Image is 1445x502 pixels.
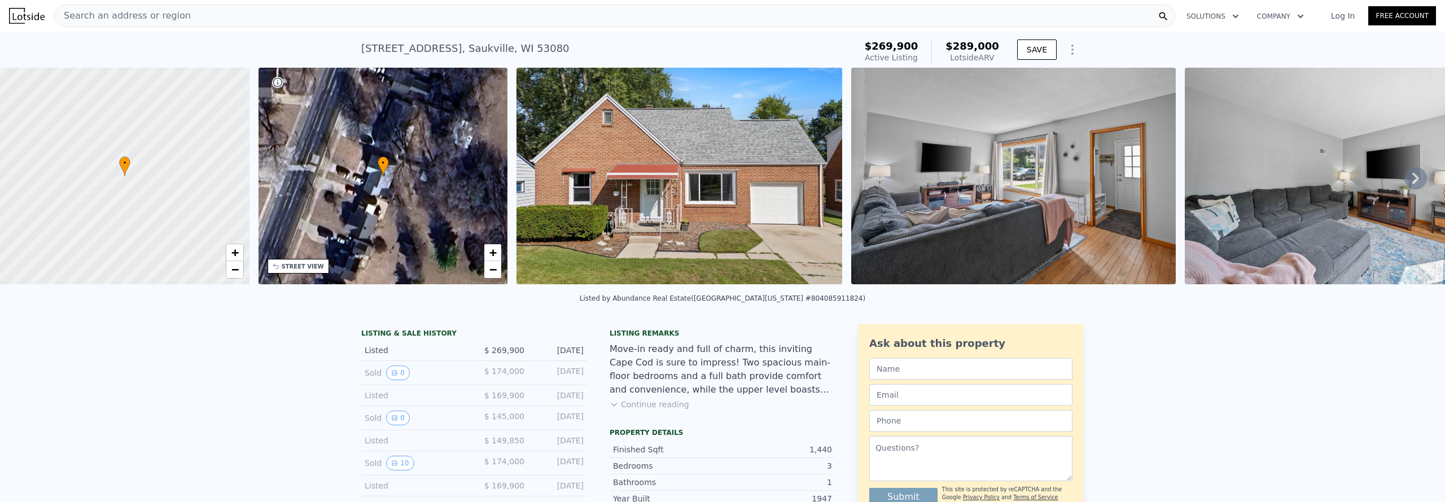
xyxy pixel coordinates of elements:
[610,399,689,410] button: Continue reading
[610,342,835,397] div: Move-in ready and full of charm, this inviting Cape Cod is sure to impress! Two spacious main-flo...
[613,460,722,472] div: Bedrooms
[533,366,584,380] div: [DATE]
[9,8,45,24] img: Lotside
[533,480,584,491] div: [DATE]
[365,366,465,380] div: Sold
[231,262,238,276] span: −
[365,345,465,356] div: Listed
[533,435,584,446] div: [DATE]
[865,53,918,62] span: Active Listing
[484,391,524,400] span: $ 169,900
[484,346,524,355] span: $ 269,900
[533,345,584,356] div: [DATE]
[1368,6,1436,25] a: Free Account
[55,9,191,23] span: Search an address or region
[1177,6,1248,27] button: Solutions
[1317,10,1368,21] a: Log In
[484,367,524,376] span: $ 174,000
[484,481,524,490] span: $ 169,900
[1061,38,1084,61] button: Show Options
[869,358,1072,380] input: Name
[489,262,497,276] span: −
[119,156,130,176] div: •
[865,40,918,52] span: $269,900
[378,156,389,176] div: •
[722,444,832,455] div: 1,440
[851,68,1176,284] img: Sale: 167447078 Parcel: 104804403
[231,245,238,259] span: +
[282,262,324,271] div: STREET VIEW
[365,456,465,470] div: Sold
[610,329,835,338] div: Listing remarks
[365,480,465,491] div: Listed
[533,390,584,401] div: [DATE]
[516,68,842,284] img: Sale: 167447078 Parcel: 104804403
[484,412,524,421] span: $ 145,000
[869,336,1072,351] div: Ask about this property
[484,436,524,445] span: $ 149,850
[365,435,465,446] div: Listed
[386,366,410,380] button: View historical data
[722,460,832,472] div: 3
[226,244,243,261] a: Zoom in
[365,390,465,401] div: Listed
[119,158,130,168] span: •
[1017,39,1057,60] button: SAVE
[945,52,999,63] div: Lotside ARV
[533,411,584,425] div: [DATE]
[361,41,570,56] div: [STREET_ADDRESS] , Saukville , WI 53080
[945,40,999,52] span: $289,000
[489,245,497,259] span: +
[386,456,414,470] button: View historical data
[484,261,501,278] a: Zoom out
[963,494,1000,500] a: Privacy Policy
[484,244,501,261] a: Zoom in
[1248,6,1313,27] button: Company
[610,428,835,437] div: Property details
[580,294,865,302] div: Listed by Abundance Real Estate ([GEOGRAPHIC_DATA][US_STATE] #804085911824)
[226,261,243,278] a: Zoom out
[361,329,587,340] div: LISTING & SALE HISTORY
[869,410,1072,431] input: Phone
[613,477,722,488] div: Bathrooms
[484,457,524,466] span: $ 174,000
[722,477,832,488] div: 1
[533,456,584,470] div: [DATE]
[386,411,410,425] button: View historical data
[365,411,465,425] div: Sold
[1013,494,1058,500] a: Terms of Service
[378,158,389,168] span: •
[869,384,1072,406] input: Email
[613,444,722,455] div: Finished Sqft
